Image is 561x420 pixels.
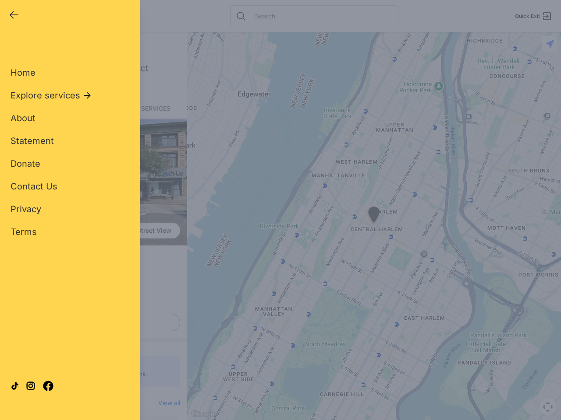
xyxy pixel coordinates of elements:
a: Home [11,66,36,79]
a: Statement [11,135,54,147]
span: Statement [11,136,54,146]
span: Contact Us [11,181,57,192]
span: Terms [11,227,37,237]
span: Explore services [11,89,80,101]
a: About [11,112,36,124]
span: Donate [11,158,40,169]
a: Donate [11,157,40,170]
a: Privacy [11,203,41,215]
button: Explore services [11,89,92,101]
span: Home [11,67,36,78]
a: Contact Us [11,180,57,192]
span: Privacy [11,204,41,214]
span: About [11,113,36,123]
a: Terms [11,226,37,238]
